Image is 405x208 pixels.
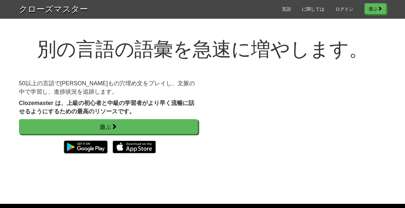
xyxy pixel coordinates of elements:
font: 遊ぶ [100,123,111,130]
font: 遊ぶ [369,6,378,11]
p: 50以上の言語で[PERSON_NAME]もの穴埋め文をプレイし、文脈の中で学習し、進捗状況を追跡します。 [19,79,198,96]
font: 別の言語の語彙を急速に増やします。 [37,38,368,60]
strong: Clozemaster は、上級の初心者と中級の学習者がより早く流暢に話せるようにするための最高のリソースです。 [19,100,194,115]
a: クローズマスター [19,3,88,15]
a: 遊ぶ [19,119,198,134]
a: ログイン [335,6,353,12]
a: 言語 [282,6,291,12]
a: に関しては [302,6,324,12]
img: Download_on_the_App_Store_Badge_US-UK_135x40-25178aeef6eb6b83b96f5f2d004eda3bffbb37122de64afbaef7... [112,140,156,153]
a: 遊ぶ [364,3,386,14]
img: Google Play で入手 [61,137,111,157]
